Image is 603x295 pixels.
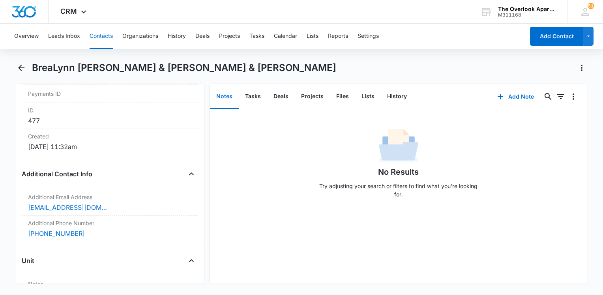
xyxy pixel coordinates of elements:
[542,90,554,103] button: Search...
[22,169,92,179] h4: Additional Contact Info
[22,103,198,129] div: ID477
[22,256,34,265] h4: Unit
[28,280,191,288] label: Notes
[588,3,594,9] span: 51
[588,3,594,9] div: notifications count
[90,24,113,49] button: Contacts
[185,168,198,180] button: Close
[378,166,419,178] h1: No Results
[195,24,210,49] button: Deals
[554,90,567,103] button: Filters
[567,90,580,103] button: Overflow Menu
[489,87,542,106] button: Add Note
[22,129,198,155] div: Created[DATE] 11:32am
[379,127,418,166] img: No Data
[185,254,198,267] button: Close
[328,24,348,49] button: Reports
[267,84,295,109] button: Deals
[28,219,191,227] label: Additional Phone Number
[14,24,39,49] button: Overview
[28,116,191,125] dd: 477
[530,27,583,46] button: Add Contact
[307,24,318,49] button: Lists
[60,7,77,15] span: CRM
[28,106,191,114] dt: ID
[28,142,191,151] dd: [DATE] 11:32am
[210,84,239,109] button: Notes
[239,84,267,109] button: Tasks
[22,216,198,241] div: Additional Phone Number[PHONE_NUMBER]
[32,62,336,74] h1: BreaLynn [PERSON_NAME] & [PERSON_NAME] & [PERSON_NAME]
[168,24,186,49] button: History
[575,62,588,74] button: Actions
[28,203,107,212] a: [EMAIL_ADDRESS][DOMAIN_NAME]
[295,84,330,109] button: Projects
[122,24,158,49] button: Organizations
[22,85,198,103] div: Payments ID
[330,84,355,109] button: Files
[498,12,556,18] div: account id
[249,24,264,49] button: Tasks
[48,24,80,49] button: Leads Inbox
[274,24,297,49] button: Calendar
[28,229,85,238] a: [PHONE_NUMBER]
[22,190,198,216] div: Additional Email Address[EMAIL_ADDRESS][DOMAIN_NAME]
[498,6,556,12] div: account name
[28,132,191,140] dt: Created
[316,182,481,198] p: Try adjusting your search or filters to find what you’re looking for.
[28,193,191,201] label: Additional Email Address
[355,84,381,109] button: Lists
[15,62,27,74] button: Back
[358,24,379,49] button: Settings
[381,84,413,109] button: History
[219,24,240,49] button: Projects
[28,90,69,98] dt: Payments ID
